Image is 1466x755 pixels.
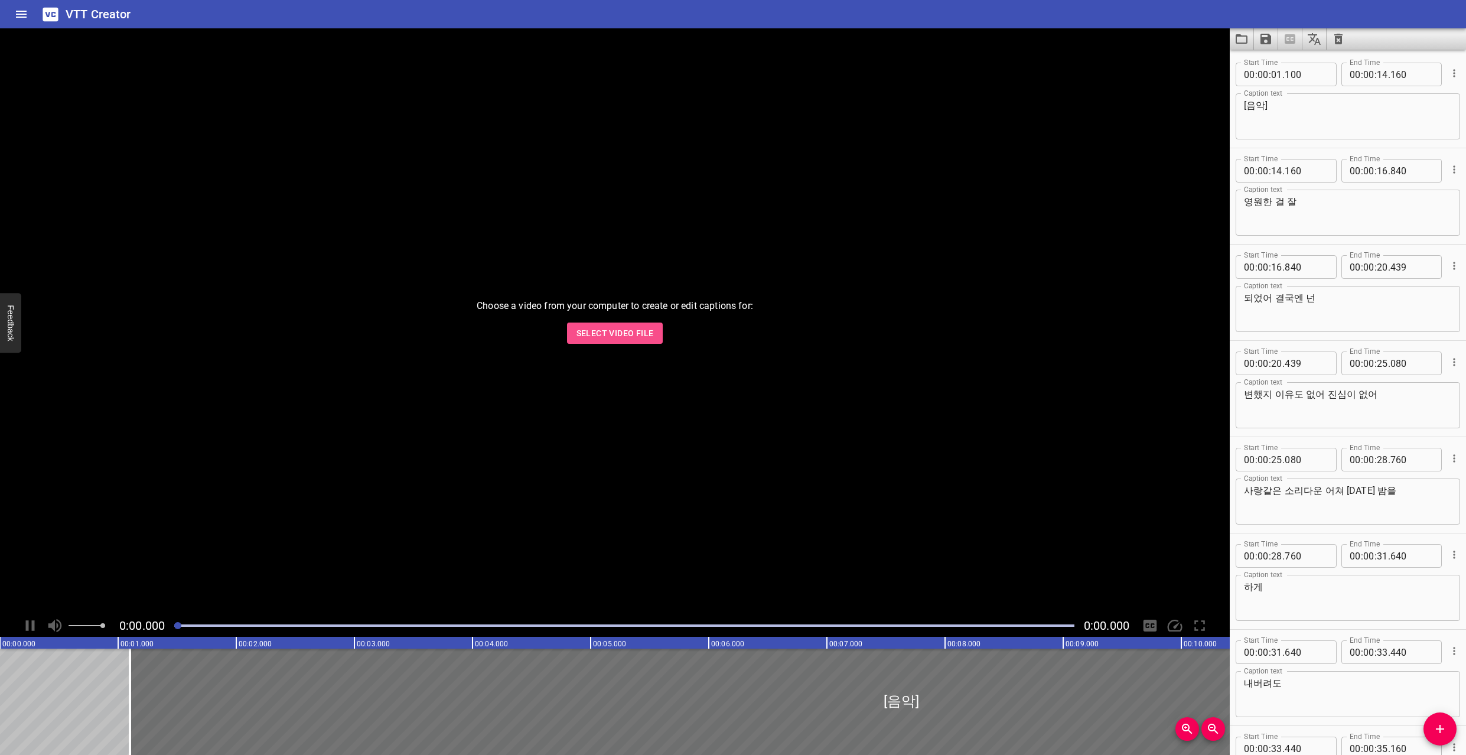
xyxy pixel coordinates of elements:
[1282,544,1285,568] span: .
[1255,159,1257,183] span: :
[1244,389,1452,422] textarea: 변했지 이유도 없어 진심이 없어
[120,640,154,648] text: 00:01.000
[1282,640,1285,664] span: .
[1282,448,1285,471] span: .
[1447,347,1460,377] div: Cue Options
[1374,352,1377,375] span: :
[1269,448,1271,471] span: :
[1285,544,1328,568] input: 760
[66,5,131,24] h6: VTT Creator
[1244,678,1452,711] textarea: 내버려도
[1447,258,1462,274] button: Cue Options
[1390,448,1434,471] input: 760
[1327,28,1350,50] button: Clear captions
[1271,63,1282,86] input: 01
[1388,159,1390,183] span: .
[1234,32,1249,46] svg: Load captions from file
[1285,448,1328,471] input: 080
[1269,352,1271,375] span: :
[1285,640,1328,664] input: 640
[1388,63,1390,86] span: .
[1390,63,1434,86] input: 160
[1363,352,1374,375] input: 00
[1244,640,1255,664] input: 00
[1255,544,1257,568] span: :
[1374,640,1377,664] span: :
[1282,352,1285,375] span: .
[1285,255,1328,279] input: 840
[1390,640,1434,664] input: 440
[1282,255,1285,279] span: .
[576,326,654,341] span: Select Video File
[1244,196,1452,230] textarea: 영원한 걸 잘
[1361,640,1363,664] span: :
[1390,159,1434,183] input: 840
[1363,544,1374,568] input: 00
[1363,159,1374,183] input: 00
[1084,619,1129,633] span: Video Duration
[1175,717,1199,741] button: Zoom In
[1350,640,1361,664] input: 00
[1374,159,1377,183] span: :
[1423,712,1457,746] button: Add Cue
[1269,640,1271,664] span: :
[1374,448,1377,471] span: :
[1269,255,1271,279] span: :
[947,640,980,648] text: 00:08.000
[1285,159,1328,183] input: 160
[1244,63,1255,86] input: 00
[1361,352,1363,375] span: :
[1377,159,1388,183] input: 16
[1447,162,1462,177] button: Cue Options
[1363,255,1374,279] input: 00
[1350,159,1361,183] input: 00
[1447,636,1460,666] div: Cue Options
[1201,717,1225,741] button: Zoom Out
[1244,544,1255,568] input: 00
[1066,640,1099,648] text: 00:09.000
[1244,448,1255,471] input: 00
[1331,32,1346,46] svg: Clear captions
[1257,544,1269,568] input: 00
[1282,159,1285,183] span: .
[1244,159,1255,183] input: 00
[1255,352,1257,375] span: :
[1269,544,1271,568] span: :
[119,619,165,633] span: Current Time
[1255,448,1257,471] span: :
[1447,539,1460,570] div: Cue Options
[1350,448,1361,471] input: 00
[1255,640,1257,664] span: :
[1447,643,1462,659] button: Cue Options
[1269,63,1271,86] span: :
[1271,448,1282,471] input: 25
[567,323,663,344] button: Select Video File
[1447,250,1460,281] div: Cue Options
[1363,640,1374,664] input: 00
[1361,255,1363,279] span: :
[239,640,272,648] text: 00:02.000
[1361,448,1363,471] span: :
[1271,544,1282,568] input: 28
[1184,640,1217,648] text: 00:10.000
[1278,28,1302,50] span: Select a video in the pane to the left, then you can automatically extract captions.
[1254,28,1278,50] button: Save captions to file
[1350,255,1361,279] input: 00
[1188,614,1211,637] div: Toggle Full Screen
[1388,255,1390,279] span: .
[1302,28,1327,50] button: Translate captions
[1374,544,1377,568] span: :
[1244,292,1452,326] textarea: 되었어 결국엔 넌
[1139,614,1161,637] div: Hide/Show Captions
[1307,32,1321,46] svg: Translate captions
[1257,448,1269,471] input: 00
[1447,58,1460,89] div: Cue Options
[1377,352,1388,375] input: 25
[1271,255,1282,279] input: 16
[1447,443,1460,474] div: Cue Options
[593,640,626,648] text: 00:05.000
[1269,159,1271,183] span: :
[1257,159,1269,183] input: 00
[1388,544,1390,568] span: .
[1388,352,1390,375] span: .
